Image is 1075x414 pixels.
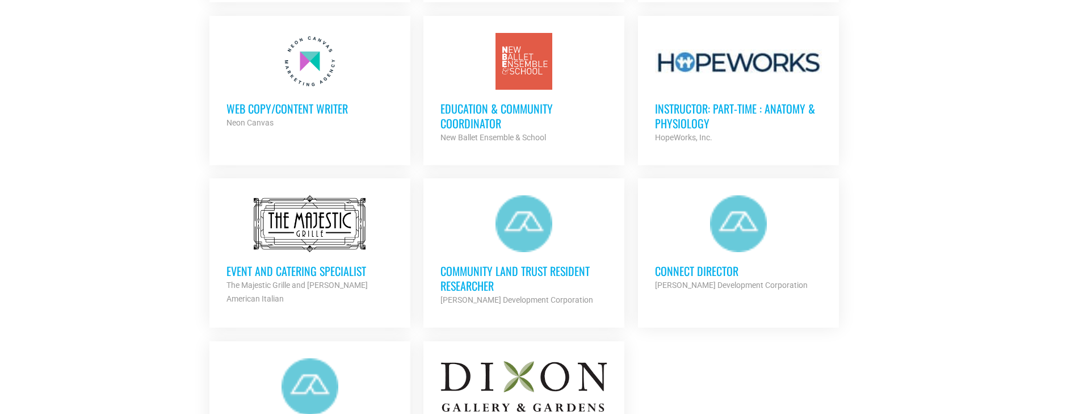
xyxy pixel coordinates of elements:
[440,133,546,142] strong: New Ballet Ensemble & School
[226,264,393,278] h3: Event and Catering Specialist
[226,101,393,116] h3: Web Copy/Content Writer
[655,281,808,290] strong: [PERSON_NAME] Development Corporation
[226,281,368,303] strong: The Majestic Grille and [PERSON_NAME] American Italian
[638,178,839,309] a: Connect Director [PERSON_NAME] Development Corporation
[423,16,624,161] a: Education & Community Coordinator New Ballet Ensemble & School
[440,295,593,304] strong: [PERSON_NAME] Development Corporation
[440,264,607,293] h3: Community Land Trust Resident Researcher
[209,178,410,323] a: Event and Catering Specialist The Majestic Grille and [PERSON_NAME] American Italian
[655,101,822,131] h3: Instructor: Part-Time : Anatomy & Physiology
[638,16,839,161] a: Instructor: Part-Time : Anatomy & Physiology HopeWorks, Inc.
[423,178,624,324] a: Community Land Trust Resident Researcher [PERSON_NAME] Development Corporation
[655,264,822,278] h3: Connect Director
[209,16,410,147] a: Web Copy/Content Writer Neon Canvas
[440,101,607,131] h3: Education & Community Coordinator
[226,118,274,127] strong: Neon Canvas
[655,133,712,142] strong: HopeWorks, Inc.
